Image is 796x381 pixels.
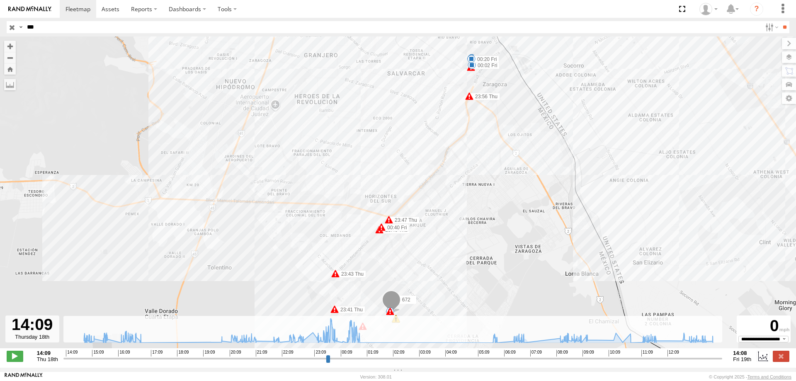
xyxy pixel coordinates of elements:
span: 12:09 [667,350,679,357]
button: Zoom Home [4,63,16,75]
span: 03:09 [419,350,431,357]
span: 02:09 [393,350,405,357]
a: Terms and Conditions [747,374,791,379]
label: Search Query [17,21,24,33]
label: 23:47 Thu [389,216,420,224]
label: Measure [4,79,16,90]
span: 17:09 [151,350,163,357]
label: 00:02 Fri [472,62,500,69]
span: 09:09 [582,350,594,357]
span: 07:09 [530,350,542,357]
span: 18:09 [177,350,189,357]
label: Play/Stop [7,351,23,362]
label: 00:04 Fri [472,55,500,62]
a: Visit our Website [5,373,43,381]
span: 21:09 [256,350,267,357]
span: 04:09 [445,350,457,357]
div: MANUEL HERNANDEZ [696,3,721,15]
strong: 14:08 [733,350,751,356]
div: 6 [392,315,400,323]
img: rand-logo.svg [8,6,51,12]
div: 152 [386,307,394,315]
label: 23:41 Thu [335,306,365,313]
div: 9 [467,63,475,71]
span: 00:09 [341,350,352,357]
label: 23:43 Thu [335,270,366,278]
span: 22:09 [282,350,294,357]
span: Fri 19th Sep 2025 [733,356,751,362]
span: 20:09 [230,350,241,357]
strong: 14:09 [37,350,58,356]
label: 23:46 Thu [379,226,410,234]
label: Map Settings [782,92,796,104]
span: Thu 18th Sep 2025 [37,356,58,362]
span: 23:09 [314,350,326,357]
span: 01:09 [367,350,379,357]
button: Zoom out [4,52,16,63]
span: 15:09 [92,350,104,357]
span: 19:09 [203,350,215,357]
span: 672 [402,297,410,303]
span: 16:09 [118,350,130,357]
i: ? [750,2,763,16]
span: 14:09 [66,350,78,357]
label: 00:40 Fri [381,224,409,231]
label: 00:17 Fri [471,55,499,63]
span: 06:09 [504,350,516,357]
div: © Copyright 2025 - [709,374,791,379]
div: Version: 308.01 [360,374,392,379]
span: 08:09 [556,350,568,357]
label: 00:20 Fri [471,56,499,63]
div: 0 [738,317,789,336]
span: 11:09 [641,350,653,357]
label: Close [773,351,789,362]
label: Search Filter Options [762,21,780,33]
span: 10:09 [609,350,620,357]
button: Zoom in [4,41,16,52]
span: 05:09 [478,350,490,357]
label: 23:56 Thu [469,93,500,100]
